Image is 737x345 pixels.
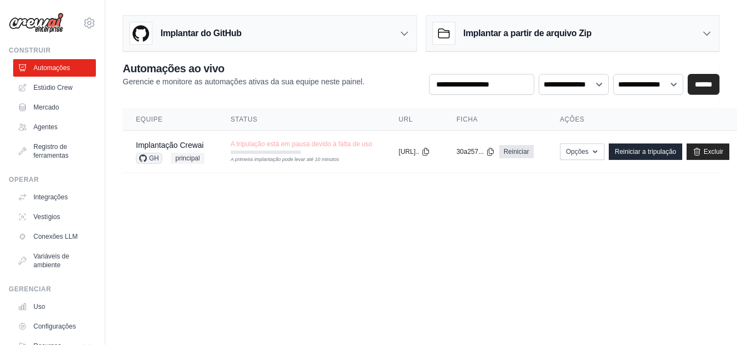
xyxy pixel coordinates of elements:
iframe: Widget de bate-papo [682,292,737,345]
font: Implantar a partir de arquivo Zip [464,28,592,38]
font: Ficha [456,116,478,123]
font: Ações [560,116,585,123]
font: Status [231,116,258,123]
font: principal [175,154,200,162]
a: Conexões LLM [13,228,96,245]
font: Implantar do GitHub [161,28,242,38]
font: Uso [33,303,45,311]
font: Reiniciar a tripulação [615,148,676,156]
font: Variáveis de ambiente [33,252,69,269]
a: Registro de ferramentas [13,138,96,164]
font: Conexões LLM [33,233,78,240]
font: Operar [9,176,39,183]
img: Logotipo [9,13,64,33]
font: Estúdio Crew [33,84,72,91]
font: Registro de ferramentas [33,143,68,159]
a: Implantação Crewai [136,141,204,150]
a: Reiniciar a tripulação [609,143,682,160]
font: Construir [9,47,51,54]
button: Opções [560,143,604,160]
font: Reiniciar [504,148,529,156]
font: URL [399,116,413,123]
a: Excluir [687,143,729,160]
font: Agentes [33,123,58,131]
font: Opções [566,148,589,156]
a: Integrações [13,188,96,206]
img: Logotipo do GitHub [130,22,152,44]
a: Variáveis de ambiente [13,248,96,274]
font: Vestígios [33,213,60,221]
font: Mercado [33,104,59,111]
a: Automações [13,59,96,77]
a: Vestígios [13,208,96,226]
font: Excluir [704,148,723,156]
a: Agentes [13,118,96,136]
a: Estúdio Crew [13,79,96,96]
font: A tripulação está em pausa devido à falta de uso [231,140,373,148]
font: GH [149,154,159,162]
font: 30a257... [456,148,484,156]
button: 30a257... [456,147,495,156]
font: Automações [33,64,70,72]
font: Automações ao vivo [123,62,225,74]
a: Reiniciar [499,145,534,158]
font: Integrações [33,193,68,201]
font: Equipe [136,116,163,123]
a: Uso [13,298,96,315]
font: Configurações [33,323,76,330]
a: Mercado [13,99,96,116]
font: Gerencie e monitore as automações ativas da sua equipe neste painel. [123,77,364,86]
font: A primeira implantação pode levar até 10 minutos [231,157,339,162]
a: Configurações [13,318,96,335]
font: Gerenciar [9,285,51,293]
